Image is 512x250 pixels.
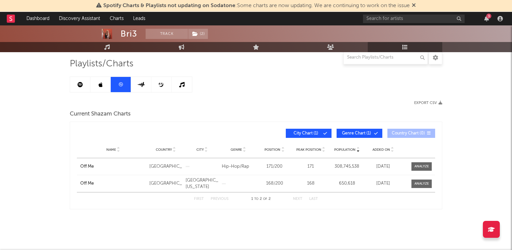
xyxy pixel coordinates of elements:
[103,3,410,8] span: : Some charts are now updating. We are continuing to work on the issue
[22,12,54,25] a: Dashboard
[54,12,105,25] a: Discovery Assistant
[188,29,208,39] button: (2)
[146,29,188,39] button: Track
[128,12,150,25] a: Leads
[188,29,208,39] span: ( 2 )
[484,16,489,21] button: 3
[486,14,491,19] div: 3
[121,29,137,39] div: Bri3
[412,3,416,8] span: Dismiss
[105,12,128,25] a: Charts
[103,3,235,8] span: Spotify Charts & Playlists not updating on Sodatone
[363,15,465,23] input: Search for artists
